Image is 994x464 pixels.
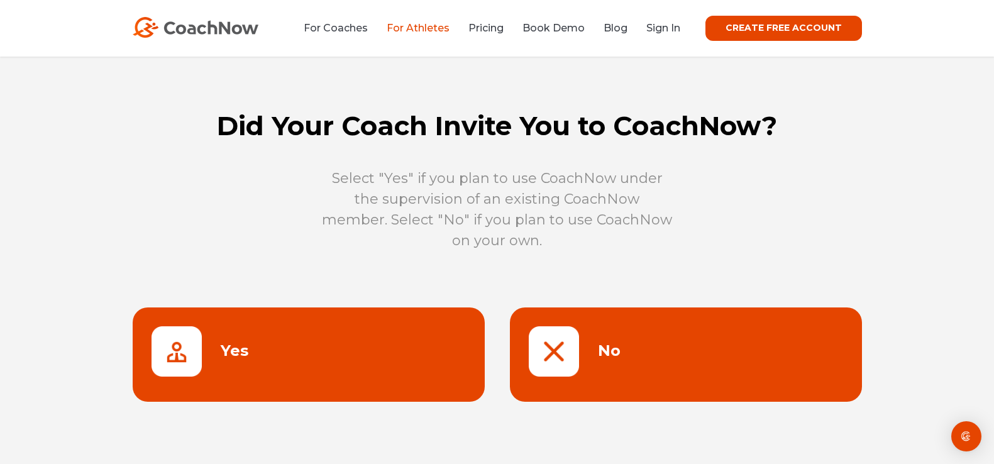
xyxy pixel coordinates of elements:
a: Blog [604,22,627,34]
a: Pricing [468,22,504,34]
a: Book Demo [522,22,585,34]
div: Open Intercom Messenger [951,421,981,451]
img: CoachNow Logo [133,17,258,38]
p: Select "Yes" if you plan to use CoachNow under the supervision of an existing CoachNow member. Se... [321,168,673,251]
a: For Athletes [387,22,450,34]
a: For Coaches [304,22,368,34]
h1: Did Your Coach Invite You to CoachNow? [120,110,875,143]
a: CREATE FREE ACCOUNT [705,16,862,41]
a: Sign In [646,22,680,34]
